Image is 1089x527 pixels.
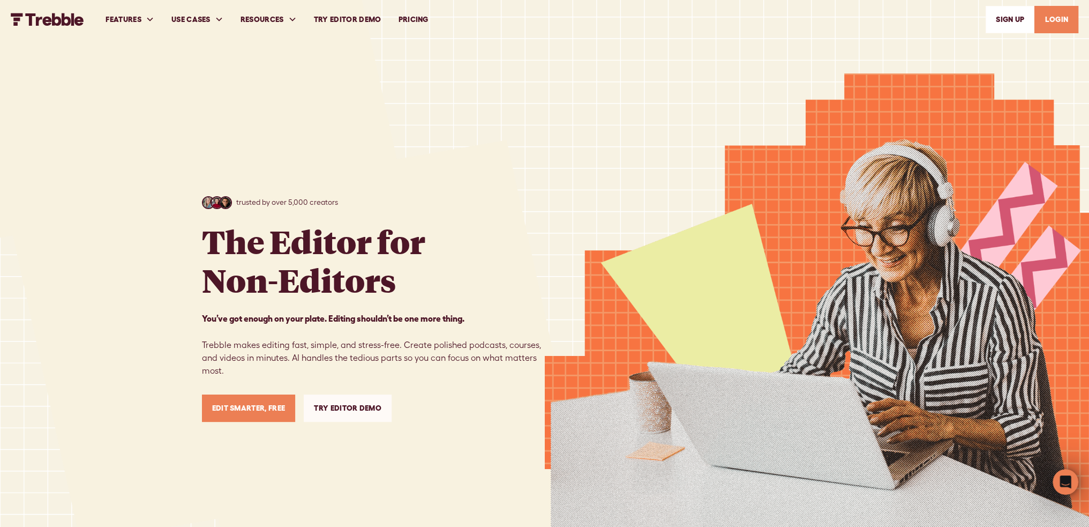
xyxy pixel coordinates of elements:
div: RESOURCES [232,1,305,38]
div: USE CASES [163,1,232,38]
a: home [11,13,84,26]
a: Edit Smarter, Free [202,395,296,422]
div: RESOURCES [241,14,284,25]
strong: You’ve got enough on your plate. Editing shouldn’t be one more thing. ‍ [202,314,464,323]
p: Trebble makes editing fast, simple, and stress-free. Create polished podcasts, courses, and video... [202,312,545,377]
a: LOGIN [1034,6,1078,33]
p: trusted by over 5,000 creators [236,197,338,208]
a: Try Editor Demo [305,1,390,38]
a: PRICING [389,1,437,38]
div: FEATURES [97,1,163,38]
h1: The Editor for Non-Editors [202,222,425,299]
a: SIGn UP [986,6,1034,33]
iframe: Intercom live chat [1053,469,1078,495]
div: USE CASES [171,14,211,25]
a: Try Editor Demo [304,395,392,422]
div: FEATURES [106,14,141,25]
img: Trebble FM Logo [11,13,84,26]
